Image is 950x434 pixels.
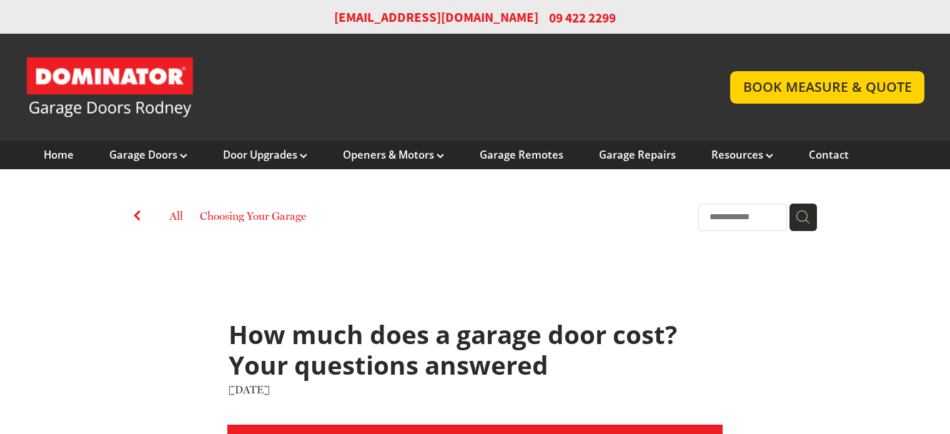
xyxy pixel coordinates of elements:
[334,9,538,27] a: [EMAIL_ADDRESS][DOMAIN_NAME]
[711,148,773,162] a: Resources
[480,148,563,162] a: Garage Remotes
[109,148,187,162] a: Garage Doors
[169,209,183,222] a: All
[599,148,676,162] a: Garage Repairs
[223,148,307,162] a: Door Upgrades
[229,320,721,382] h1: How much does a garage door cost? Your questions answered
[730,71,924,103] a: BOOK MEASURE & QUOTE
[343,148,444,162] a: Openers & Motors
[44,148,74,162] a: Home
[809,148,849,162] a: Contact
[200,208,306,228] a: Choosing Your Garage
[549,9,616,27] span: 09 422 2299
[229,382,721,398] div: [DATE]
